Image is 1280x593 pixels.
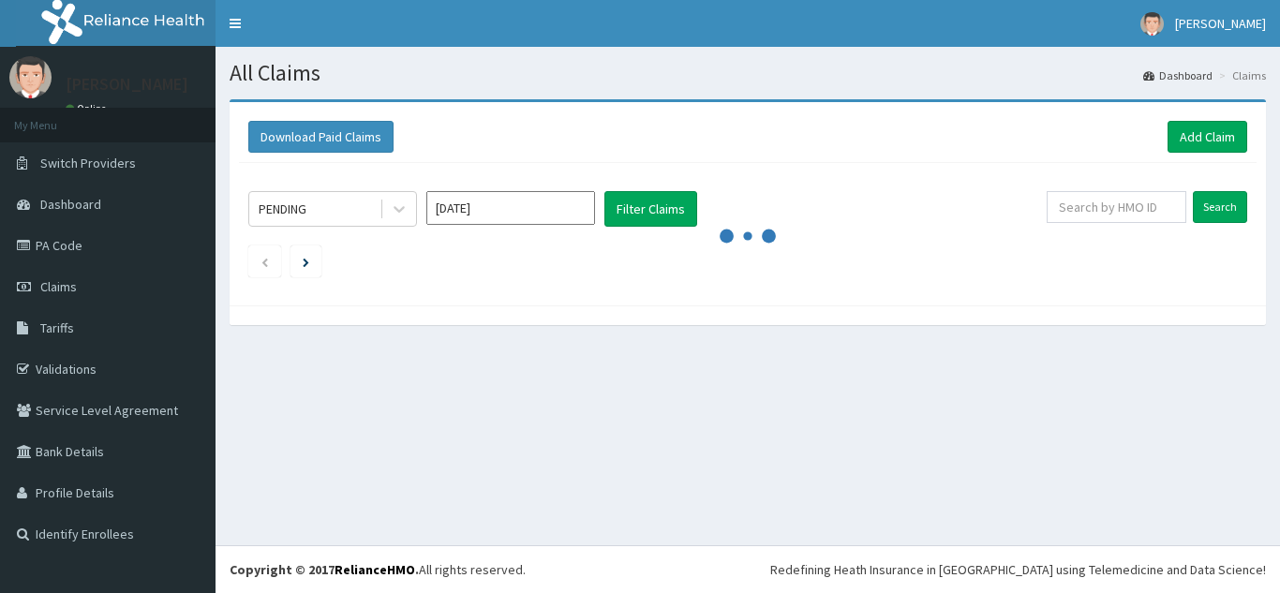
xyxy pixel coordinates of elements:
a: RelianceHMO [335,561,415,578]
span: Switch Providers [40,155,136,171]
footer: All rights reserved. [216,545,1280,593]
span: Dashboard [40,196,101,213]
img: User Image [9,56,52,98]
a: Online [66,102,111,115]
h1: All Claims [230,61,1266,85]
span: Tariffs [40,319,74,336]
div: PENDING [259,200,306,218]
li: Claims [1214,67,1266,83]
span: Claims [40,278,77,295]
div: Redefining Heath Insurance in [GEOGRAPHIC_DATA] using Telemedicine and Data Science! [770,560,1266,579]
span: [PERSON_NAME] [1175,15,1266,32]
strong: Copyright © 2017 . [230,561,419,578]
svg: audio-loading [720,208,776,264]
input: Search [1193,191,1247,223]
p: [PERSON_NAME] [66,76,188,93]
a: Dashboard [1143,67,1213,83]
a: Next page [303,253,309,270]
button: Download Paid Claims [248,121,394,153]
img: User Image [1140,12,1164,36]
a: Add Claim [1168,121,1247,153]
input: Search by HMO ID [1047,191,1186,223]
button: Filter Claims [604,191,697,227]
input: Select Month and Year [426,191,595,225]
a: Previous page [260,253,269,270]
